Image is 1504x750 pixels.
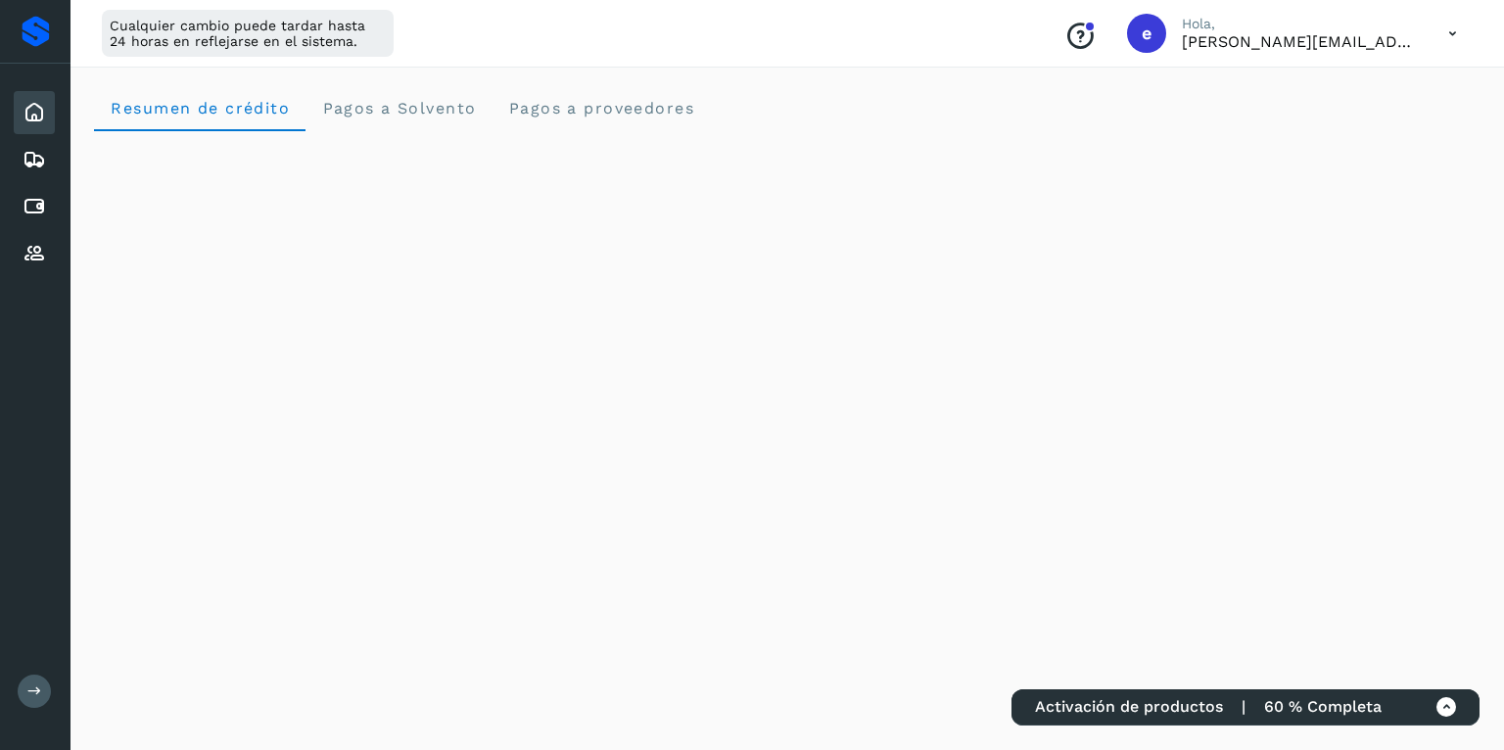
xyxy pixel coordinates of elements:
span: 60 % Completa [1264,697,1382,716]
div: Embarques [14,138,55,181]
div: Inicio [14,91,55,134]
p: Hola, [1182,16,1417,32]
span: Activación de productos [1035,697,1223,716]
span: Resumen de crédito [110,99,290,117]
div: Activación de productos | 60 % Completa [1011,689,1480,726]
div: Proveedores [14,232,55,275]
span: | [1242,697,1245,716]
div: Cuentas por pagar [14,185,55,228]
span: Pagos a proveedores [507,99,694,117]
div: Cualquier cambio puede tardar hasta 24 horas en reflejarse en el sistema. [102,10,394,57]
span: Pagos a Solvento [321,99,476,117]
p: ernesto+temporal@solvento.mx [1182,32,1417,51]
